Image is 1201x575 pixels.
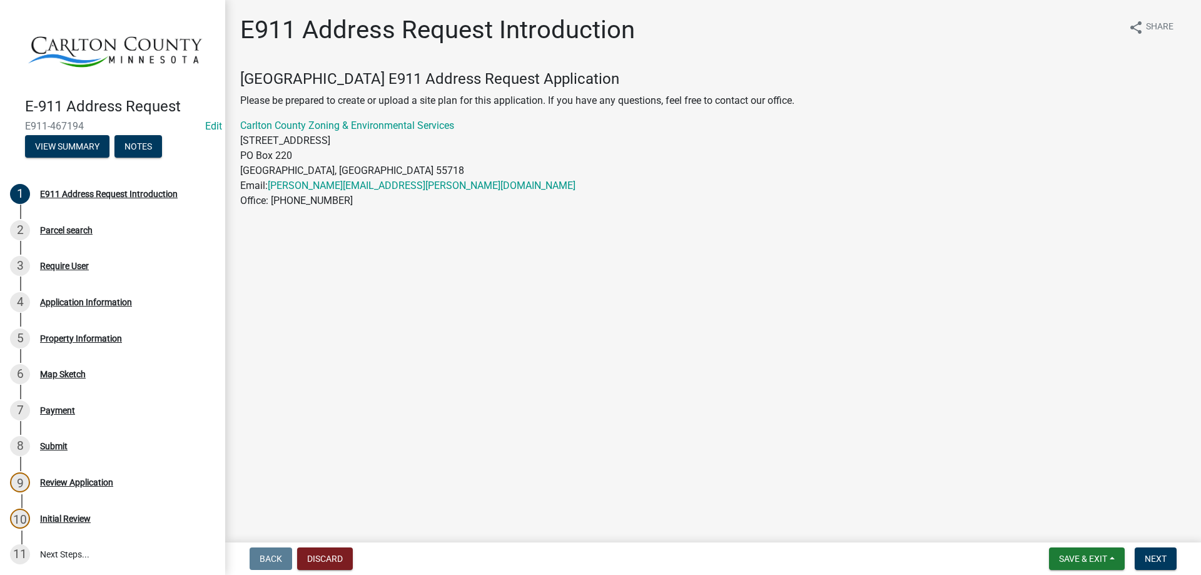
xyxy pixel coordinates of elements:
[40,406,75,415] div: Payment
[10,328,30,349] div: 5
[1049,547,1125,570] button: Save & Exit
[10,472,30,492] div: 9
[10,256,30,276] div: 3
[40,478,113,487] div: Review Application
[10,220,30,240] div: 2
[1135,547,1177,570] button: Next
[25,120,200,132] span: E911-467194
[240,15,635,45] h1: E911 Address Request Introduction
[10,292,30,312] div: 4
[40,298,132,307] div: Application Information
[1145,554,1167,564] span: Next
[40,514,91,523] div: Initial Review
[10,436,30,456] div: 8
[10,364,30,384] div: 6
[205,120,222,132] a: Edit
[25,98,215,116] h4: E-911 Address Request
[10,184,30,204] div: 1
[240,120,454,131] a: Carlton County Zoning & Environmental Services
[10,544,30,564] div: 11
[114,135,162,158] button: Notes
[240,70,1186,88] h4: [GEOGRAPHIC_DATA] E911 Address Request Application
[25,135,109,158] button: View Summary
[1118,15,1183,39] button: shareShare
[268,180,575,191] a: [PERSON_NAME][EMAIL_ADDRESS][PERSON_NAME][DOMAIN_NAME]
[240,93,1186,108] p: Please be prepared to create or upload a site plan for this application. If you have any question...
[1059,554,1107,564] span: Save & Exit
[40,226,93,235] div: Parcel search
[240,118,1186,208] p: [STREET_ADDRESS] PO Box 220 [GEOGRAPHIC_DATA], [GEOGRAPHIC_DATA] 55718 Email: Office: [PHONE_NUMBER]
[1146,20,1173,35] span: Share
[25,143,109,153] wm-modal-confirm: Summary
[10,400,30,420] div: 7
[40,370,86,379] div: Map Sketch
[260,554,282,564] span: Back
[40,442,68,450] div: Submit
[40,262,89,270] div: Require User
[10,509,30,529] div: 10
[40,190,178,198] div: E911 Address Request Introduction
[1128,20,1143,35] i: share
[40,334,122,343] div: Property Information
[297,547,353,570] button: Discard
[25,13,205,84] img: Carlton County, Minnesota
[114,143,162,153] wm-modal-confirm: Notes
[250,547,292,570] button: Back
[205,120,222,132] wm-modal-confirm: Edit Application Number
